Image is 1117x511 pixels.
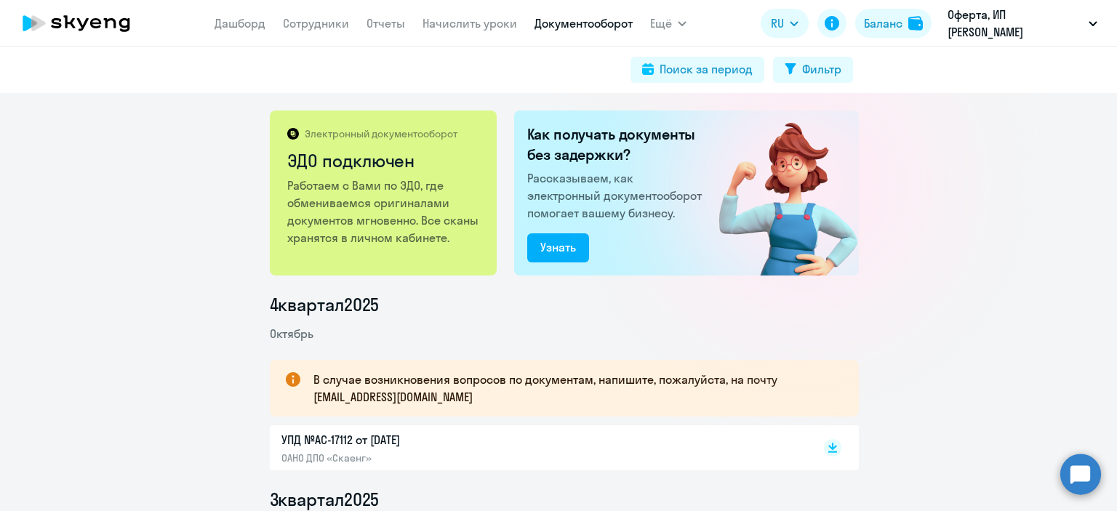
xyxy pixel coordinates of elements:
[535,16,633,31] a: Документооборот
[270,326,313,341] span: Октябрь
[281,451,587,464] p: ОАНО ДПО «Скаенг»
[773,57,853,83] button: Фильтр
[630,57,764,83] button: Поиск за период
[855,9,932,38] button: Балансbalance
[423,16,517,31] a: Начислить уроки
[802,60,841,78] div: Фильтр
[527,233,589,262] button: Узнать
[948,6,1083,41] p: Оферта, ИП [PERSON_NAME]
[215,16,265,31] a: Дашборд
[283,16,349,31] a: Сотрудники
[940,6,1105,41] button: Оферта, ИП [PERSON_NAME]
[367,16,405,31] a: Отчеты
[650,9,686,38] button: Ещё
[270,293,859,316] li: 4 квартал 2025
[305,127,457,140] p: Электронный документооборот
[281,431,587,448] p: УПД №AC-17112 от [DATE]
[761,9,809,38] button: RU
[313,371,833,406] p: В случае возникновения вопросов по документам, напишите, пожалуйста, на почту [EMAIL_ADDRESS][DOM...
[270,488,859,511] li: 3 квартал 2025
[287,149,481,172] h2: ЭДО подключен
[650,15,672,32] span: Ещё
[771,15,784,32] span: RU
[660,60,753,78] div: Поиск за период
[695,110,859,275] img: connected
[281,431,793,464] a: УПД №AC-17112 от [DATE]ОАНО ДПО «Скаенг»
[908,16,923,31] img: balance
[527,169,708,222] p: Рассказываем, как электронный документооборот помогает вашему бизнесу.
[864,15,902,32] div: Баланс
[527,124,708,165] h2: Как получать документы без задержки?
[287,177,481,246] p: Работаем с Вами по ЭДО, где обмениваемся оригиналами документов мгновенно. Все сканы хранятся в л...
[540,238,576,256] div: Узнать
